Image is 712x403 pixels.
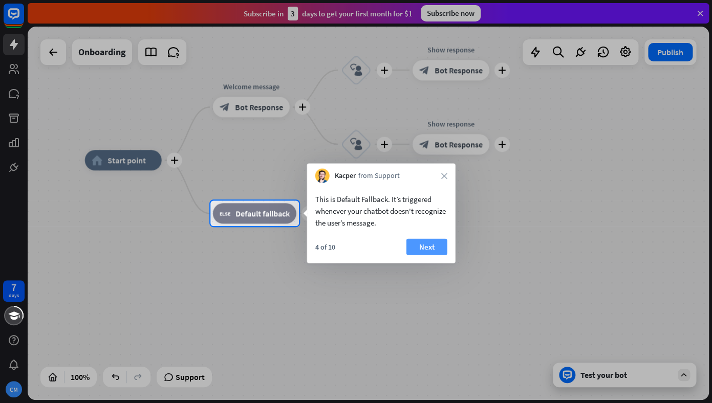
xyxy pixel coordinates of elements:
span: Kacper [335,171,356,181]
i: close [441,173,447,179]
span: from Support [358,171,400,181]
div: 4 of 10 [315,242,335,252]
button: Open LiveChat chat widget [8,4,39,35]
span: Default fallback [235,208,290,218]
i: block_fallback [220,208,230,218]
button: Next [406,239,447,255]
div: This is Default Fallback. It’s triggered whenever your chatbot doesn't recognize the user’s message. [315,193,447,229]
